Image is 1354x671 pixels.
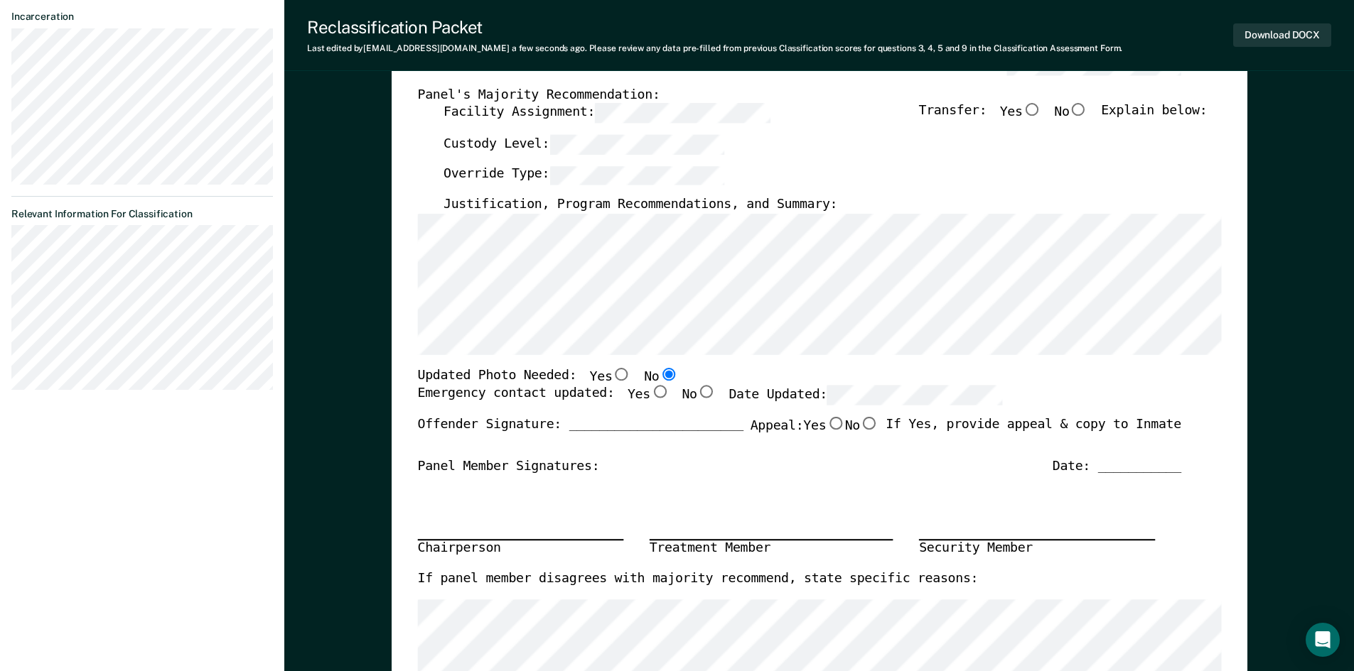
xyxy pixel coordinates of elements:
label: Yes [589,368,630,386]
input: Facility Assignment: [595,104,770,124]
div: Date: ___________ [1052,458,1181,475]
div: Offender Signature: _______________________ If Yes, provide appeal & copy to Inmate [417,417,1181,458]
label: Yes [803,417,844,435]
label: No [644,368,678,386]
div: Treatment Member [649,540,893,558]
input: Date Updated: [827,386,1001,405]
div: Chairperson [417,540,623,558]
input: No [860,417,879,430]
label: Justification, Program Recommendations, and Summary: [443,197,837,214]
input: Yes [1022,104,1041,116]
div: Security Member [919,540,1155,558]
input: No [1069,104,1087,116]
label: Yes [999,104,1041,124]
div: Last edited by [EMAIL_ADDRESS][DOMAIN_NAME] . Please review any data pre-filled from previous Cla... [307,43,1122,53]
label: Custody Level: [443,135,724,155]
label: Yes [627,386,668,405]
div: Updated Photo Needed: [417,368,677,386]
input: No [659,368,677,381]
input: No [697,386,715,398]
label: Facility Assignment: [443,104,769,124]
label: Date Updated: [729,386,1002,405]
label: No [682,386,716,405]
label: If panel member disagrees with majority recommend, state specific reasons: [417,571,978,588]
input: Override Type: [549,165,724,185]
label: Override Type: [443,165,724,185]
input: Yes [826,417,844,430]
div: Panel Member Signatures: [417,458,599,475]
input: Yes [612,368,630,381]
span: a few seconds ago [512,43,585,53]
div: Emergency contact updated: [417,386,1002,417]
label: No [1054,104,1088,124]
label: No [844,417,879,435]
div: Panel's Majority Recommendation: [417,87,1181,104]
div: Reclassification Packet [307,17,1122,38]
dt: Incarceration [11,11,273,23]
dt: Relevant Information For Classification [11,208,273,220]
div: Open Intercom Messenger [1306,623,1340,657]
input: Custody Level: [549,135,724,155]
div: Transfer: Explain below: [918,104,1207,135]
label: Appeal: [750,417,879,447]
input: Yes [650,386,668,398]
button: Download DOCX [1233,23,1331,47]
